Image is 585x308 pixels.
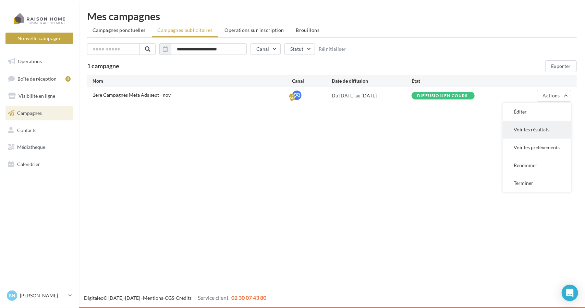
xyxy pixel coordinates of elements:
span: Médiathèque [17,144,45,150]
span: Calendrier [17,161,40,167]
div: Diffusion en cours [417,94,468,98]
div: Open Intercom Messenger [562,285,578,301]
span: Service client [198,294,229,301]
a: Contacts [4,123,75,138]
span: 1 campagne [87,62,119,70]
button: Renommer [503,156,571,174]
a: Boîte de réception3 [4,71,75,86]
button: Statut [284,43,315,55]
a: Calendrier [4,157,75,171]
span: Operations sur inscription [224,27,284,33]
div: Mes campagnes [87,11,577,21]
span: Campagnes [17,110,42,116]
p: [PERSON_NAME] [20,292,65,299]
span: Bn [9,292,15,299]
a: Opérations [4,54,75,69]
span: Actions [543,93,560,98]
div: Nom [93,78,292,84]
div: Canal [292,78,332,84]
button: Voir les résultats [503,121,571,139]
button: Actions [537,90,571,102]
div: État [412,78,491,84]
a: Digitaleo [84,295,103,301]
span: Campagnes ponctuelles [93,27,145,33]
a: Visibilité en ligne [4,89,75,103]
button: Éditer [503,103,571,121]
div: Du [DATE] au [DATE] [332,92,412,99]
span: © [DATE]-[DATE] - - - [84,295,266,301]
span: 02 30 07 43 80 [231,294,266,301]
span: Opérations [18,58,42,64]
span: 1ere Campagnes Meta Ads sept - nov [93,92,171,98]
a: CGS [165,295,174,301]
button: Réinitialiser [319,46,346,52]
div: Date de diffusion [332,78,412,84]
a: Mentions [143,295,163,301]
span: Contacts [17,127,36,133]
button: Exporter [545,60,577,72]
div: 3 [65,76,71,82]
button: Canal [251,43,281,55]
a: Campagnes [4,106,75,120]
button: Nouvelle campagne [5,33,73,44]
a: Médiathèque [4,140,75,154]
span: Boîte de réception [17,75,57,81]
button: Terminer [503,174,571,192]
a: Bn [PERSON_NAME] [5,289,73,302]
span: Visibilité en ligne [19,93,55,99]
a: Crédits [176,295,192,301]
button: Voir les prélèvements [503,139,571,156]
span: Brouillons [296,27,320,33]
